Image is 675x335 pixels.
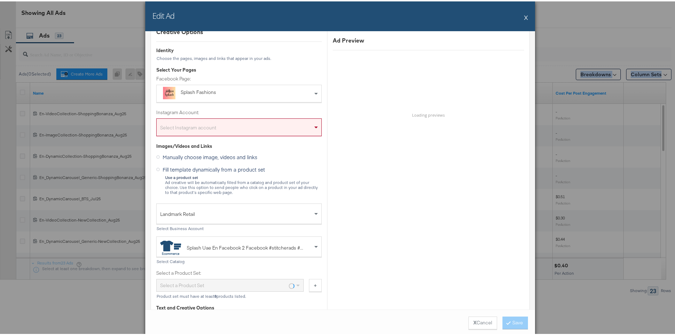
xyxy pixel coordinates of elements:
[156,55,322,60] div: Choose the pages, images and links that appear in your ads.
[327,111,529,116] h6: Loading previews
[157,120,321,134] div: Select Instagram account
[181,88,266,95] div: Splash Fashions
[156,268,304,275] label: Select a Product Set:
[473,318,477,325] strong: X
[524,9,528,23] button: X
[163,152,257,159] span: Manually choose image, videos and links
[156,292,322,297] div: Product set must have at least products listed.
[165,174,322,194] div: Ad creative will be automatically filled from a catalog and product set of your choice. Use this ...
[152,9,174,19] h2: Edit Ad
[156,225,322,230] div: Select Business Account
[156,27,322,35] div: Creative Options
[156,65,322,72] div: Select Your Pages
[165,173,198,179] strong: Use a product set
[156,74,322,81] label: Facebook Page:
[314,280,317,287] strong: +
[157,278,303,290] div: Select a Product Set
[214,292,216,297] strong: 8
[156,258,322,263] div: Select Catalog
[156,141,322,148] div: Images/Videos and Links
[333,35,524,43] div: Ad Preview
[163,164,265,172] span: Fill template dynamically from a product set
[156,46,322,52] div: Identity
[468,315,497,328] button: XCancel
[160,207,313,219] span: Landmark Retail
[156,108,322,115] label: Instagram Account:
[187,243,305,250] div: Splash Uae En Facebook 2 Facebook #stitcherads #product-catalog #keep
[309,278,322,290] button: +
[156,303,322,310] div: Text and Creative Options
